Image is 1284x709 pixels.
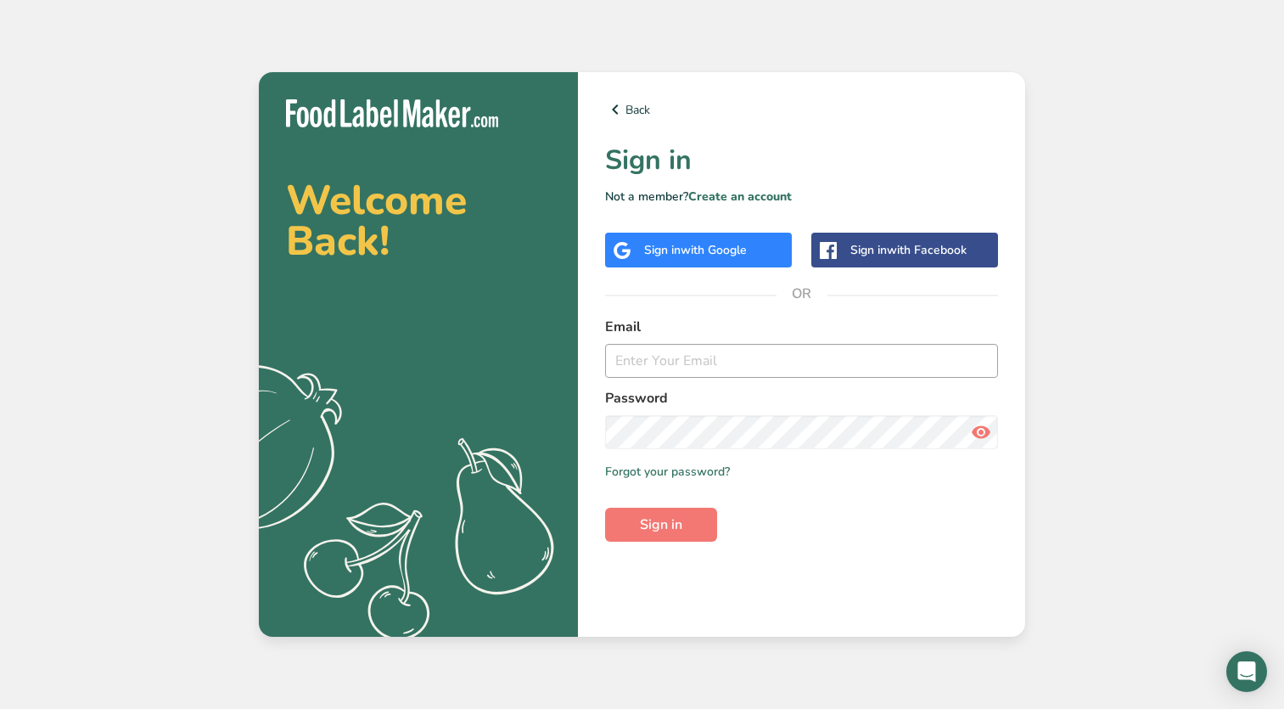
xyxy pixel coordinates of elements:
h1: Sign in [605,140,998,181]
h2: Welcome Back! [286,180,551,262]
span: with Facebook [887,242,967,258]
label: Password [605,388,998,408]
img: Food Label Maker [286,99,498,127]
span: Sign in [640,515,682,535]
div: Open Intercom Messenger [1226,651,1267,692]
label: Email [605,317,998,337]
a: Forgot your password? [605,463,730,481]
div: Sign in [850,241,967,259]
span: OR [777,268,827,319]
a: Create an account [688,189,792,205]
a: Back [605,99,998,120]
input: Enter Your Email [605,344,998,378]
span: with Google [681,242,747,258]
div: Sign in [644,241,747,259]
p: Not a member? [605,188,998,205]
button: Sign in [605,508,717,542]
